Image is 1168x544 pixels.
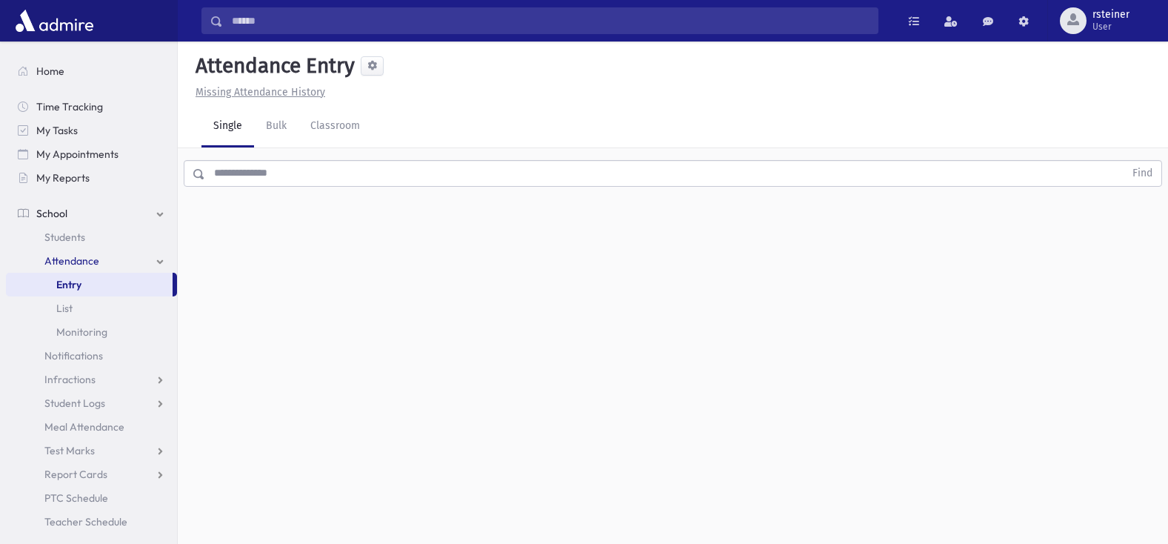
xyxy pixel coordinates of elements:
span: Infractions [44,373,96,386]
span: User [1092,21,1129,33]
span: Entry [56,278,81,291]
span: rsteiner [1092,9,1129,21]
a: Infractions [6,368,177,391]
a: Notifications [6,344,177,368]
span: Attendance [44,254,99,268]
span: Time Tracking [36,100,103,113]
u: Missing Attendance History [196,86,325,99]
img: AdmirePro [12,6,97,36]
a: My Reports [6,166,177,190]
span: School [36,207,67,220]
a: List [6,296,177,320]
span: Meal Attendance [44,420,124,434]
a: My Appointments [6,142,177,166]
span: My Appointments [36,147,119,161]
span: Report Cards [44,468,107,481]
a: Student Logs [6,391,177,415]
a: Entry [6,273,173,296]
span: Student Logs [44,397,105,410]
span: Test Marks [44,444,95,457]
a: Home [6,59,177,83]
span: My Reports [36,171,90,185]
a: Test Marks [6,439,177,462]
span: Students [44,230,85,244]
input: Search [223,7,878,34]
h5: Attendance Entry [190,53,355,79]
span: My Tasks [36,124,78,137]
a: My Tasks [6,119,177,142]
span: Monitoring [56,325,107,339]
a: Meal Attendance [6,415,177,439]
span: Teacher Schedule [44,515,127,528]
span: Home [36,64,64,78]
a: Report Cards [6,462,177,486]
a: Monitoring [6,320,177,344]
a: Single [201,106,254,147]
span: PTC Schedule [44,491,108,505]
span: Notifications [44,349,103,362]
a: School [6,202,177,225]
a: Missing Attendance History [190,86,325,99]
a: Teacher Schedule [6,510,177,534]
span: List [56,302,73,315]
a: Attendance [6,249,177,273]
button: Find [1124,161,1161,186]
a: PTC Schedule [6,486,177,510]
a: Bulk [254,106,298,147]
a: Classroom [298,106,372,147]
a: Students [6,225,177,249]
a: Time Tracking [6,95,177,119]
